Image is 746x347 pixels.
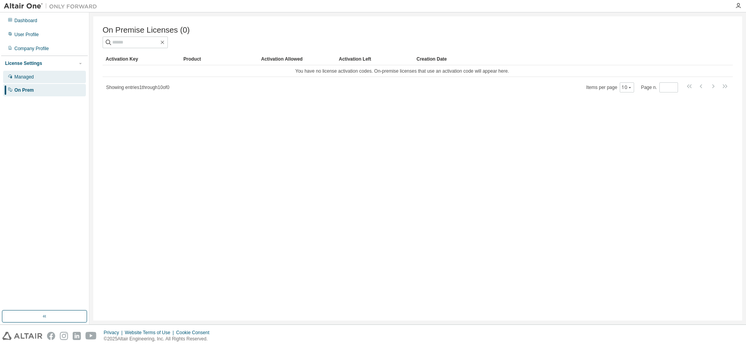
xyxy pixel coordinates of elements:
div: Product [183,53,255,65]
img: Altair One [4,2,101,10]
div: Activation Left [339,53,410,65]
button: 10 [622,84,632,91]
div: Privacy [104,330,125,336]
img: youtube.svg [85,332,97,340]
div: Managed [14,74,34,80]
div: Cookie Consent [176,330,214,336]
img: linkedin.svg [73,332,81,340]
div: User Profile [14,31,39,38]
div: Website Terms of Use [125,330,176,336]
div: Dashboard [14,17,37,24]
span: Page n. [641,82,678,92]
div: Creation Date [417,53,699,65]
span: Showing entries 1 through 10 of 0 [106,85,169,90]
img: instagram.svg [60,332,68,340]
p: © 2025 Altair Engineering, Inc. All Rights Reserved. [104,336,214,342]
td: You have no license activation codes. On-premise licenses that use an activation code will appear... [103,65,702,77]
div: Activation Allowed [261,53,333,65]
img: facebook.svg [47,332,55,340]
span: On Premise Licenses (0) [103,26,190,35]
div: Company Profile [14,45,49,52]
div: Activation Key [106,53,177,65]
span: Items per page [586,82,634,92]
div: License Settings [5,60,42,66]
img: altair_logo.svg [2,332,42,340]
div: On Prem [14,87,34,93]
